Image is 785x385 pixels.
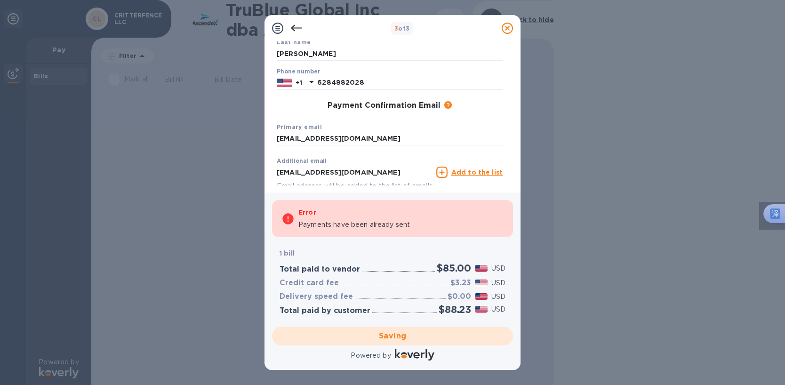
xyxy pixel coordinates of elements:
[280,279,339,288] h3: Credit card fee
[280,306,370,315] h3: Total paid by customer
[296,78,302,88] p: +1
[491,292,505,302] p: USD
[439,304,471,315] h2: $88.23
[394,25,398,32] span: 3
[395,349,434,361] img: Logo
[451,168,503,176] u: Add to the list
[351,351,391,361] p: Powered by
[280,265,360,274] h3: Total paid to vendor
[450,279,471,288] h3: $3.23
[277,47,503,61] input: Enter your last name
[277,39,311,46] b: Last name
[475,293,488,300] img: USD
[491,264,505,273] p: USD
[448,292,471,301] h3: $0.00
[280,249,295,257] b: 1 bill
[277,165,433,179] input: Enter additional email
[280,292,353,301] h3: Delivery speed fee
[298,209,316,216] b: Error
[491,305,505,314] p: USD
[328,101,441,110] h3: Payment Confirmation Email
[277,181,433,192] p: Email address will be added to the list of emails
[475,265,488,272] img: USD
[298,220,410,230] p: Payments have been already sent
[475,306,488,313] img: USD
[475,280,488,286] img: USD
[491,278,505,288] p: USD
[277,78,292,88] img: US
[277,159,327,164] label: Additional email
[277,132,503,146] input: Enter your primary name
[317,76,503,90] input: Enter your phone number
[277,69,320,75] label: Phone number
[437,262,471,274] h2: $85.00
[394,25,410,32] b: of 3
[277,123,322,130] b: Primary email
